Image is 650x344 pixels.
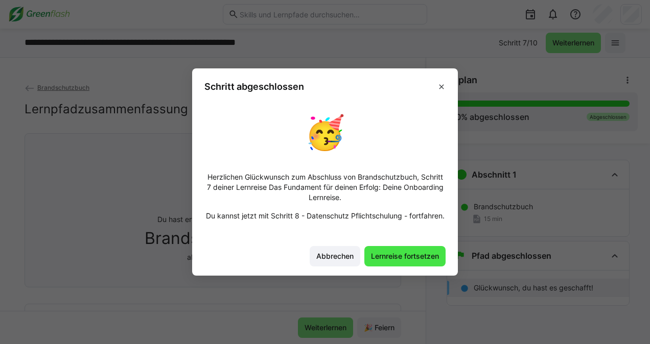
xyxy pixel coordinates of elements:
[206,211,445,221] p: Du kannst jetzt mit Schritt 8 - Datenschutz Pflichtschulung - fortfahren.
[310,246,360,266] button: Abbrechen
[204,172,446,203] p: Herzlichen Glückwunsch zum Abschluss von Brandschutzbuch, Schritt 7 deiner Lernreise Das Fundamen...
[305,109,345,155] p: 🥳
[364,246,446,266] button: Lernreise fortsetzen
[204,81,304,92] h3: Schritt abgeschlossen
[369,251,440,261] span: Lernreise fortsetzen
[315,251,355,261] span: Abbrechen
